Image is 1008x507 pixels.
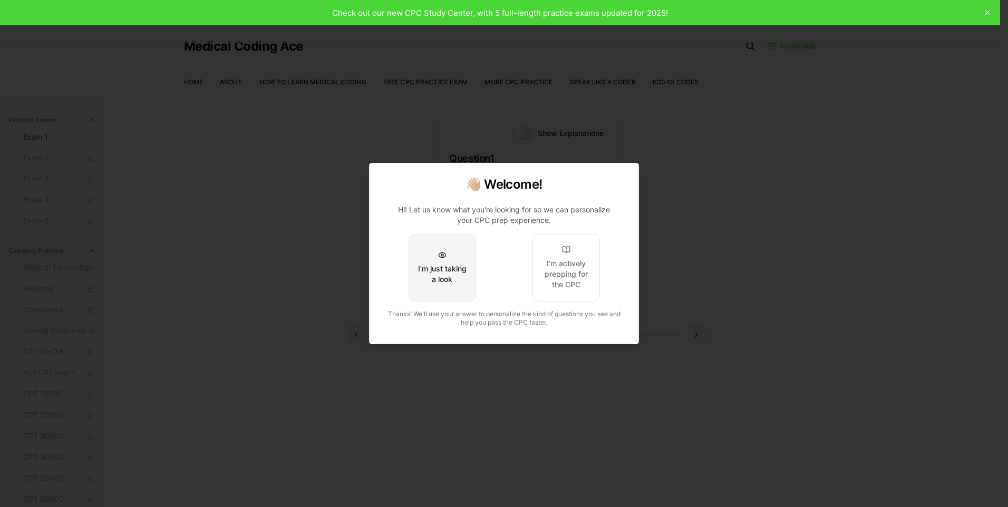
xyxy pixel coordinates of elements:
button: I'm just taking a look [409,234,476,301]
div: I'm just taking a look [418,264,467,285]
button: I'm actively prepping for the CPC [532,234,600,301]
p: Hi! Let us know what you're looking for so we can personalize your CPC prep experience. [391,204,617,226]
span: Thanks! We'll use your answer to personalize the kind of questions you see and help you pass the ... [388,310,621,326]
h2: 👋🏼 Welcome! [382,176,626,193]
div: I'm actively prepping for the CPC [541,258,591,290]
